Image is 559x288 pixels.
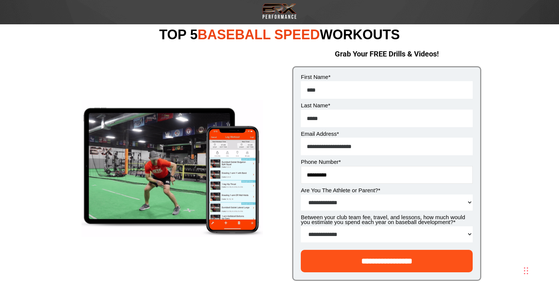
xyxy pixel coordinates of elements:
[159,27,400,42] span: TOP 5 WORKOUTS
[301,187,378,193] span: Are You The Athlete or Parent?
[292,49,481,59] h2: Grab Your FREE Drills & Videos!
[301,214,465,225] span: Between your club team fee, travel, and lessons, how much would you estimate you spend each year ...
[81,100,263,237] img: smartmockups_k9u89r5o
[301,102,328,108] span: Last Name
[301,74,328,80] span: First Name
[301,131,337,137] span: Email Address
[449,207,559,288] iframe: Chat Widget
[261,2,298,21] img: Transparent-Black-BRX-Logo-White-Performance
[301,159,339,165] span: Phone Number
[524,260,528,282] div: Drag
[198,27,320,42] span: BASEBALL SPEED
